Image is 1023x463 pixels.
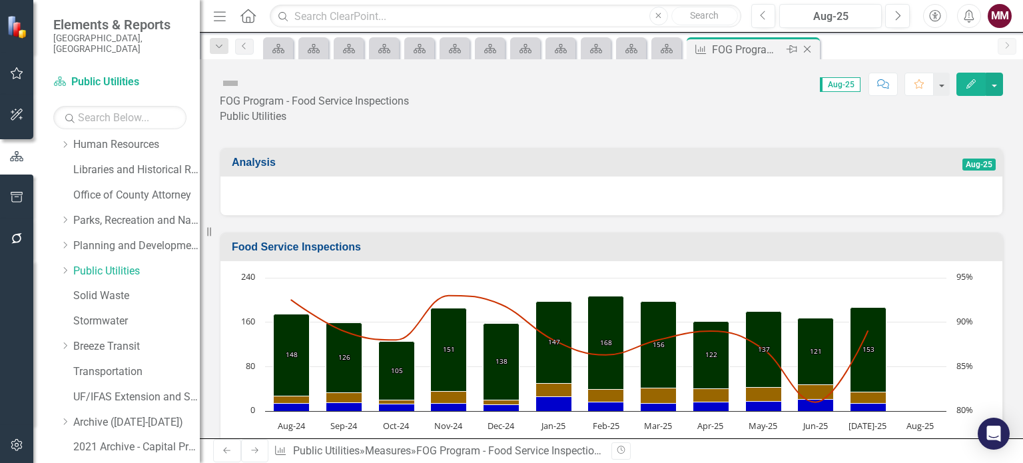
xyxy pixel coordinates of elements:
[73,314,200,329] a: Stormwater
[365,444,411,457] a: Measures
[671,7,738,25] button: Search
[705,350,717,359] text: 122
[798,318,834,384] path: Jun-25, 121. # of Routine Food Service Inspections.
[73,213,200,229] a: Parks, Recreation and Natural Resources
[962,159,996,171] span: Aug-25
[600,338,612,347] text: 168
[73,137,200,153] a: Human Resources
[416,444,605,457] div: FOG Program - Food Service Inspections
[73,188,200,203] a: Office of County Attorney
[293,444,360,457] a: Public Utilities
[496,356,508,366] text: 138
[588,389,624,402] path: Feb-25, 23. # of Food Service Re-Inspections.
[641,301,677,388] path: Mar-25, 156. # of Routine Food Service Inspections.
[484,323,519,400] path: Dec-24, 138. # of Routine Food Service Inspections.
[906,420,934,432] text: Aug-25
[326,392,362,402] path: Sep-24, 18. # of Food Service Re-Inspections.
[220,109,409,125] div: Public Utilities
[232,157,667,169] h3: Analysis
[274,403,310,411] path: Aug-24, 14. # of Site Visits.
[746,387,782,401] path: May-25, 26. # of Food Service Re-Inspections.
[53,33,186,55] small: [GEOGRAPHIC_DATA], [GEOGRAPHIC_DATA]
[588,296,624,389] path: Feb-25, 168. # of Routine Food Service Inspections.
[431,308,467,391] path: Nov-24, 151. # of Routine Food Service Inspections.
[851,307,886,392] path: Jul-25, 153. # of Routine Food Service Inspections.
[274,396,310,403] path: Aug-24, 13. # of Food Service Re-Inspections.
[73,390,200,405] a: UF/IFAS Extension and Sustainability
[73,264,200,279] a: Public Utilities
[53,106,186,129] input: Search Below...
[379,400,415,404] path: Oct-24, 7. # of Food Service Re-Inspections.
[383,420,410,432] text: Oct-24
[278,420,306,432] text: Aug-24
[820,77,860,92] span: Aug-25
[644,420,672,432] text: Mar-25
[338,352,350,362] text: 126
[956,404,973,416] text: 80%
[73,364,200,380] a: Transportation
[232,241,996,253] h3: Food Service Inspections
[641,388,677,403] path: Mar-25, 28. # of Food Service Re-Inspections.
[484,400,519,404] path: Dec-24, 9. # of Food Service Re-Inspections.
[697,420,723,432] text: Apr-25
[326,322,362,392] path: Sep-24, 126. # of Routine Food Service Inspections.
[849,420,886,432] text: [DATE]-25
[270,5,741,28] input: Search ClearPoint...
[379,341,415,400] path: Oct-24, 105. # of Routine Food Service Inspections.
[746,311,782,387] path: May-25, 137. # of Routine Food Service Inspections.
[241,270,255,282] text: 240
[653,340,665,349] text: 156
[956,315,973,327] text: 90%
[379,404,415,411] path: Oct-24, 13. # of Site Visits.
[536,383,572,396] path: Jan-25, 24. # of Food Service Re-Inspections.
[434,420,463,432] text: Nov-24
[749,420,777,432] text: May-25
[548,337,560,346] text: 147
[53,75,186,90] a: Public Utilities
[73,288,200,304] a: Solid Waste
[246,360,255,372] text: 80
[488,420,515,432] text: Dec-24
[851,403,886,411] path: Jul-25, 14. # of Site Visits.
[798,399,834,411] path: Jun-25, 21. # of Site Visits.
[802,420,828,432] text: Jun-25
[693,388,729,402] path: Apr-25, 24. # of Food Service Re-Inspections.
[588,402,624,411] path: Feb-25, 16. # of Site Visits.
[593,420,619,432] text: Feb-25
[431,403,467,411] path: Nov-24, 14. # of Site Visits.
[978,418,1010,450] div: Open Intercom Messenger
[798,384,834,399] path: Jun-25, 26. # of Food Service Re-Inspections.
[758,344,770,354] text: 137
[73,440,200,455] a: 2021 Archive - Capital Projects
[274,444,601,459] div: » »
[690,10,719,21] span: Search
[956,360,973,372] text: 85%
[536,301,572,383] path: Jan-25, 147. # of Routine Food Service Inspections.
[746,401,782,411] path: May-25, 17. # of Site Visits.
[810,346,822,356] text: 121
[220,94,409,109] div: FOG Program - Food Service Inspections
[274,278,921,400] g: # of Routine Food Service Inspections, series 2 of 4. Bar series with 13 bars. Y axis, values.
[73,163,200,178] a: Libraries and Historical Resources
[956,270,973,282] text: 95%
[779,4,882,28] button: Aug-25
[443,344,455,354] text: 151
[712,41,783,58] div: FOG Program - Food Service Inspections
[540,420,565,432] text: Jan-25
[784,9,877,25] div: Aug-25
[73,339,200,354] a: Breeze Transit
[250,404,255,416] text: 0
[7,15,30,39] img: ClearPoint Strategy
[693,321,729,388] path: Apr-25, 122. # of Routine Food Service Inspections.
[326,402,362,411] path: Sep-24, 15. # of Site Visits.
[988,4,1012,28] button: MM
[641,403,677,411] path: Mar-25, 14. # of Site Visits.
[851,392,886,403] path: Jul-25, 20. # of Food Service Re-Inspections.
[241,315,255,327] text: 160
[693,402,729,411] path: Apr-25, 16. # of Site Visits.
[862,344,874,354] text: 153
[286,350,298,359] text: 148
[73,415,200,430] a: Archive ([DATE]-[DATE])
[274,314,310,396] path: Aug-24, 148. # of Routine Food Service Inspections.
